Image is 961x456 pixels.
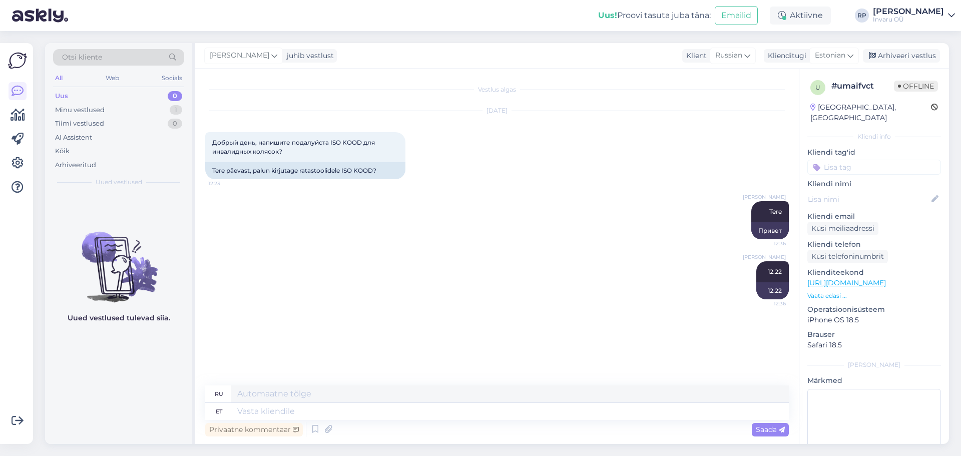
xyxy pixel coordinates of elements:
[205,106,789,115] div: [DATE]
[168,119,182,129] div: 0
[815,50,845,61] span: Estonian
[55,146,70,156] div: Kõik
[808,194,929,205] input: Lisa nimi
[748,240,786,247] span: 12:36
[807,267,941,278] p: Klienditeekond
[807,222,878,235] div: Küsi meiliaadressi
[682,51,707,61] div: Klient
[810,102,931,123] div: [GEOGRAPHIC_DATA], [GEOGRAPHIC_DATA]
[205,162,405,179] div: Tere päevast, palun kirjutage ratastoolidele ISO KOOD?
[45,214,192,304] img: No chats
[55,160,96,170] div: Arhiveeritud
[168,91,182,101] div: 0
[873,16,944,24] div: Invaru OÜ
[208,180,246,187] span: 12:23
[855,9,869,23] div: RP
[807,132,941,141] div: Kliendi info
[807,315,941,325] p: iPhone OS 18.5
[873,8,944,16] div: [PERSON_NAME]
[807,179,941,189] p: Kliendi nimi
[756,425,785,434] span: Saada
[770,7,831,25] div: Aktiivne
[743,193,786,201] span: [PERSON_NAME]
[598,10,711,22] div: Proovi tasuta juba täna:
[212,139,376,155] span: Добрый день, напишите подалуйста ISO KOOD для инвалидных колясок?
[894,81,938,92] span: Offline
[756,282,789,299] div: 12.22
[807,239,941,250] p: Kliendi telefon
[55,105,105,115] div: Minu vestlused
[769,208,782,215] span: Tere
[807,375,941,386] p: Märkmed
[807,160,941,175] input: Lisa tag
[55,119,104,129] div: Tiimi vestlused
[283,51,334,61] div: juhib vestlust
[210,50,269,61] span: [PERSON_NAME]
[807,278,886,287] a: [URL][DOMAIN_NAME]
[768,268,782,275] span: 12.22
[715,6,758,25] button: Emailid
[751,222,789,239] div: Привет
[807,211,941,222] p: Kliendi email
[748,300,786,307] span: 12:36
[743,253,786,261] span: [PERSON_NAME]
[807,291,941,300] p: Vaata edasi ...
[55,91,68,101] div: Uus
[170,105,182,115] div: 1
[62,52,102,63] span: Otsi kliente
[216,403,222,420] div: et
[807,340,941,350] p: Safari 18.5
[55,133,92,143] div: AI Assistent
[863,49,940,63] div: Arhiveeri vestlus
[715,50,742,61] span: Russian
[160,72,184,85] div: Socials
[807,304,941,315] p: Operatsioonisüsteem
[205,423,303,436] div: Privaatne kommentaar
[8,51,27,70] img: Askly Logo
[53,72,65,85] div: All
[873,8,955,24] a: [PERSON_NAME]Invaru OÜ
[807,147,941,158] p: Kliendi tag'id
[807,250,888,263] div: Küsi telefoninumbrit
[598,11,617,20] b: Uus!
[205,85,789,94] div: Vestlus algas
[96,178,142,187] span: Uued vestlused
[764,51,806,61] div: Klienditugi
[104,72,121,85] div: Web
[815,84,820,91] span: u
[68,313,170,323] p: Uued vestlused tulevad siia.
[807,360,941,369] div: [PERSON_NAME]
[807,329,941,340] p: Brauser
[215,385,223,402] div: ru
[831,80,894,92] div: # umaifvct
